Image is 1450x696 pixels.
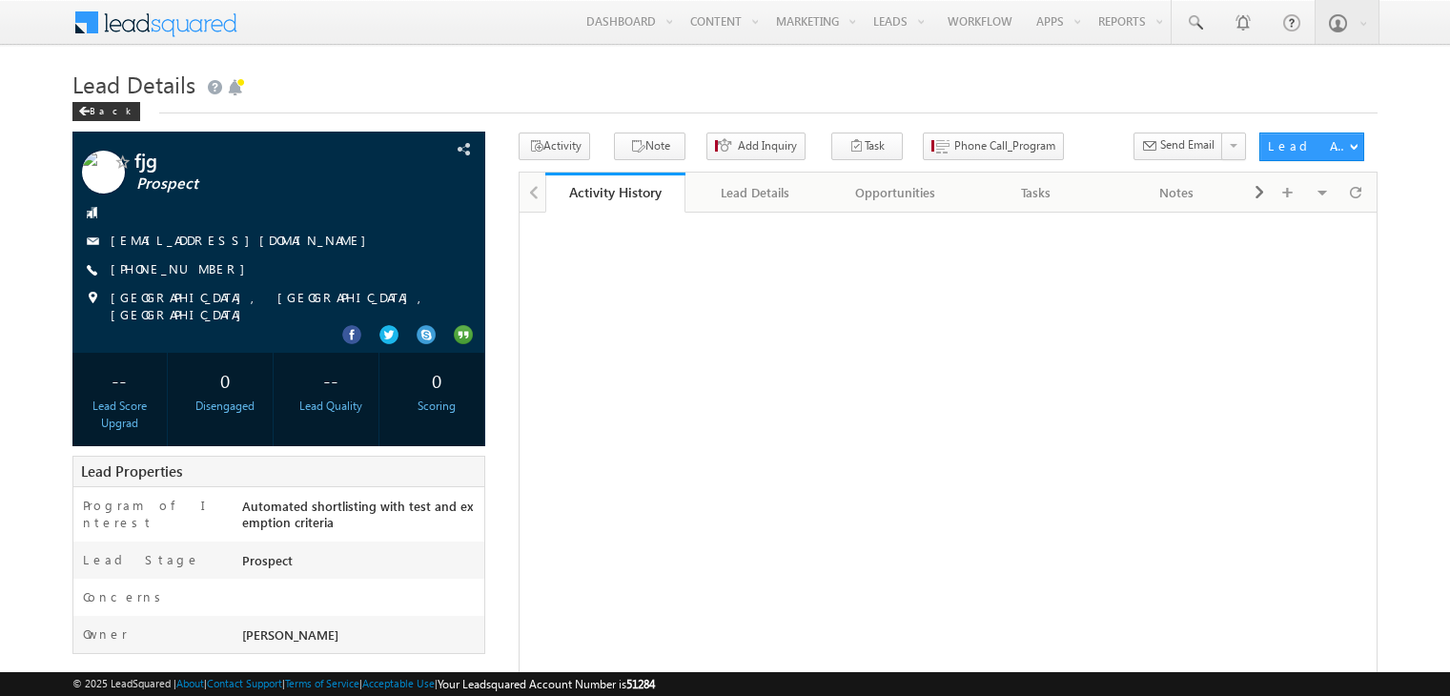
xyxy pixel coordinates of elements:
a: Opportunities [827,173,967,213]
button: Activity [519,133,590,160]
div: Back [72,102,140,121]
span: [PERSON_NAME] [242,626,338,643]
div: Lead Score Upgrad [77,398,162,432]
a: Notes [1108,173,1248,213]
div: Scoring [395,398,480,415]
a: Activity History [545,173,685,213]
a: [EMAIL_ADDRESS][DOMAIN_NAME] [111,232,376,248]
a: Acceptable Use [362,677,435,689]
button: Phone Call_Program [923,133,1064,160]
span: 51284 [626,677,655,691]
span: [PHONE_NUMBER] [111,260,255,279]
button: Send Email [1133,133,1223,160]
a: Tasks [967,173,1107,213]
span: © 2025 LeadSquared | | | | | [72,675,655,693]
a: About [176,677,204,689]
div: Notes [1123,181,1231,204]
label: Lead Stage [83,551,200,568]
div: Opportunities [842,181,950,204]
a: Back [72,101,150,117]
label: Program of Interest [83,497,222,531]
label: Owner [83,625,128,643]
button: Lead Actions [1259,133,1364,161]
span: Phone Call_Program [954,137,1055,154]
div: Tasks [982,181,1090,204]
div: Disengaged [183,398,268,415]
div: Lead Details [701,181,808,204]
span: fjg [134,151,390,170]
div: Automated shortlisting with test and exemption criteria [237,497,484,540]
button: Add Inquiry [706,133,806,160]
label: Concerns [83,588,168,605]
div: Lead Actions [1268,137,1349,154]
div: Prospect [237,551,484,578]
div: Lead Quality [289,398,374,415]
span: Your Leadsquared Account Number is [438,677,655,691]
span: Lead Details [72,69,195,99]
span: Prospect [136,174,392,194]
button: Task [831,133,903,160]
div: -- [289,362,374,398]
span: Send Email [1160,136,1215,154]
span: Add Inquiry [738,137,797,154]
div: 0 [183,362,268,398]
span: [GEOGRAPHIC_DATA], [GEOGRAPHIC_DATA], [GEOGRAPHIC_DATA] [111,289,445,323]
a: Lead Details [685,173,826,213]
div: Activity History [560,183,671,201]
div: 0 [395,362,480,398]
button: Note [614,133,685,160]
a: Contact Support [207,677,282,689]
div: -- [77,362,162,398]
a: Terms of Service [285,677,359,689]
span: Lead Properties [81,461,182,481]
img: Profile photo [82,151,125,200]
